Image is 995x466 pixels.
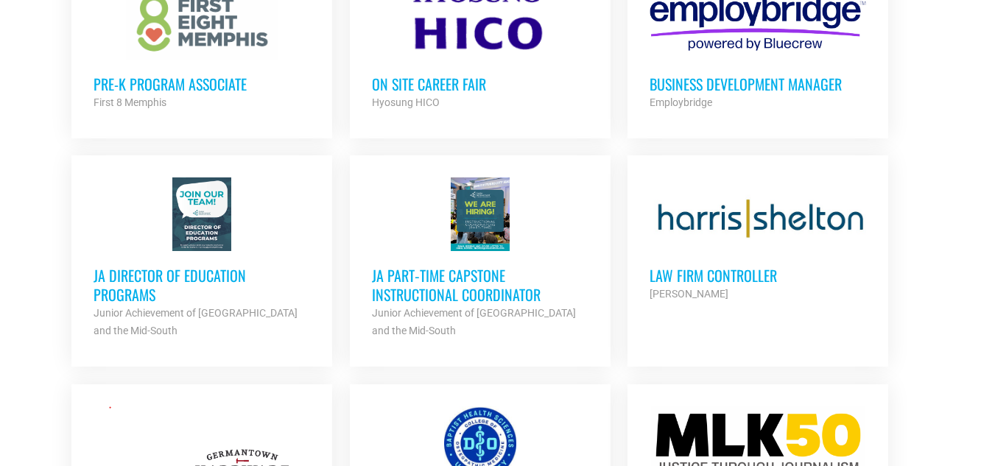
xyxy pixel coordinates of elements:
[650,96,712,108] strong: Employbridge
[372,266,588,304] h3: JA Part‐time Capstone Instructional Coordinator
[372,96,440,108] strong: Hyosung HICO
[94,266,310,304] h3: JA Director of Education Programs
[627,155,888,325] a: Law Firm Controller [PERSON_NAME]
[94,74,310,93] h3: Pre-K Program Associate
[372,307,576,336] strong: Junior Achievement of [GEOGRAPHIC_DATA] and the Mid-South
[650,266,866,285] h3: Law Firm Controller
[71,155,332,361] a: JA Director of Education Programs Junior Achievement of [GEOGRAPHIC_DATA] and the Mid-South
[372,74,588,93] h3: On Site Career Fair
[94,96,166,108] strong: First 8 Memphis
[350,155,611,361] a: JA Part‐time Capstone Instructional Coordinator Junior Achievement of [GEOGRAPHIC_DATA] and the M...
[650,288,728,300] strong: [PERSON_NAME]
[94,307,298,336] strong: Junior Achievement of [GEOGRAPHIC_DATA] and the Mid-South
[650,74,866,93] h3: Business Development Manager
